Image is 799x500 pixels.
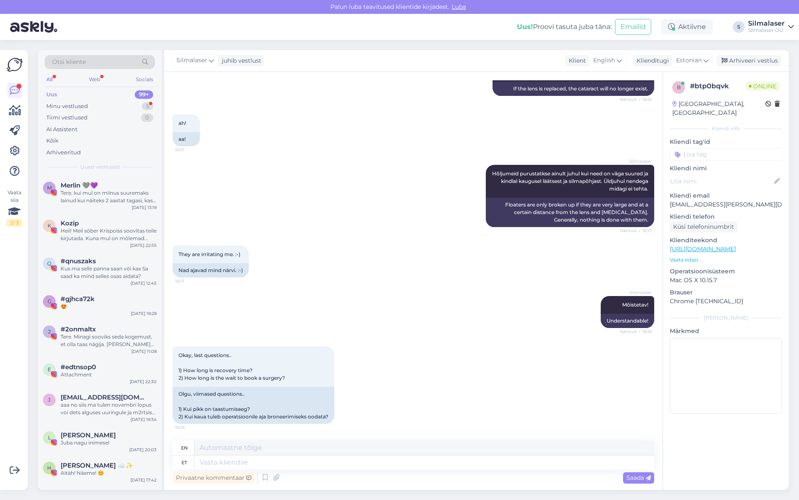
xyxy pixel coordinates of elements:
[132,204,157,211] div: [DATE] 13:19
[87,74,102,85] div: Web
[131,280,157,286] div: [DATE] 12:45
[61,182,98,189] span: Merlin 🩶💜
[716,55,781,66] div: Arhiveeri vestlus
[620,228,652,234] span: Nähtud ✓ 16:17
[61,431,116,439] span: Lisabet Loigu
[131,310,157,317] div: [DATE] 19:28
[670,191,782,200] p: Kliendi email
[670,288,782,297] p: Brauser
[449,3,469,11] span: Luba
[672,100,765,117] div: [GEOGRAPHIC_DATA], [GEOGRAPHIC_DATA]
[670,221,738,233] div: Küsi telefoninumbrit
[46,148,81,157] div: Arhiveeritud
[48,328,51,335] span: 2
[131,477,157,483] div: [DATE] 17:42
[620,289,652,296] span: Silmalaser
[670,267,782,276] p: Operatsioonisüsteem
[46,90,57,99] div: Uus
[61,325,96,333] span: #2onmaltx
[620,96,652,103] span: Nähtud ✓ 16:16
[670,200,782,209] p: [EMAIL_ADDRESS][PERSON_NAME][DOMAIN_NAME]
[670,256,782,264] p: Vaata edasi ...
[176,56,207,65] span: Silmalaser
[178,120,186,126] span: ah!
[7,189,22,227] div: Vaata siia
[676,56,702,65] span: Estonian
[486,198,654,227] div: Floaters are only broken up if they are very large and at a certain distance from the lens and [M...
[46,114,88,122] div: Tiimi vestlused
[175,278,207,284] span: 16:17
[173,263,249,278] div: Nad ajavad mind närvi. :-)
[626,474,651,481] span: Saada
[492,170,650,192] span: Hõljumeid purustatkse ainult juhul kui need on väga suured ja kindlal kaugusel läätsest ja silmap...
[178,251,240,257] span: They are irritating me. :-)
[61,469,157,477] div: Aitäh! Näeme! ☺️
[218,56,261,65] div: juhib vestlust
[47,185,52,191] span: M
[61,295,95,303] span: #gjhca72k
[670,125,782,132] div: Kliendi info
[48,366,51,373] span: e
[670,276,782,285] p: Mac OS X 10.15.7
[46,125,77,134] div: AI Assistent
[690,81,746,91] div: # btp0bqvk
[670,327,782,336] p: Märkmed
[61,220,79,227] span: Kozip
[131,348,157,354] div: [DATE] 11:08
[80,163,120,171] span: Uued vestlused
[130,378,157,385] div: [DATE] 22:30
[622,302,648,308] span: Mõistetav!
[670,138,782,146] p: Kliendi tag'id
[61,303,157,310] div: 😍
[633,56,669,65] div: Klienditugi
[131,416,157,423] div: [DATE] 19:34
[46,102,88,111] div: Minu vestlused
[620,158,652,164] span: Silmalaser
[173,387,334,424] div: Olgu, viimased questions.. 1) Kui pikk on taastumisaeg? 2) Kui kaua tuleb operatsioonile aja bron...
[615,19,651,35] button: Emailid
[746,82,780,91] span: Online
[61,265,157,280] div: Kus ma selle panna saan või kas Sa saad ka mind selles osas aidata?
[142,102,153,111] div: 5
[670,236,782,245] p: Klienditeekond
[61,227,157,242] div: Heii! Meil sõber Krispoiss soovitas teile kirjutada. Kuna mul on mõlemad silmad -5 kanti, siis mõ...
[61,401,157,416] div: aaa no siis ma tulen novembri lopus voi dets alguses uuringule ja m2rtsis opile kui silm lubab . ...
[61,257,96,265] span: #qnuszaks
[134,74,155,85] div: Socials
[173,472,255,484] div: Privaatne kommentaar
[45,74,54,85] div: All
[733,21,745,33] div: S
[47,260,51,267] span: q
[670,164,782,173] p: Kliendi nimi
[61,363,96,371] span: #edtnsop0
[181,441,188,455] div: en
[48,397,51,403] span: j
[493,82,654,96] div: If the lens is replaced, the cataract will no longer exist.
[173,132,200,146] div: aa!
[181,455,187,470] div: et
[670,314,782,322] div: [PERSON_NAME]
[670,245,736,253] a: [URL][DOMAIN_NAME]
[47,465,51,471] span: h
[175,424,207,431] span: 16:18
[670,177,772,186] input: Lisa nimi
[620,328,652,335] span: Nähtud ✓ 16:18
[517,23,533,31] b: Uus!
[61,439,157,447] div: Juba nagu inimesel
[175,147,207,153] span: 16:17
[130,242,157,249] div: [DATE] 22:55
[7,57,23,73] img: Askly Logo
[46,137,59,145] div: Kõik
[661,19,713,34] div: Aktiivne
[61,333,157,348] div: Tere. Minagi sooviks seda kogemust, et olla taas nägija. [PERSON_NAME] alates neljandast klassist...
[748,20,794,34] a: SilmalaserSilmalaser OÜ
[601,314,654,328] div: Understandable!
[61,189,157,204] div: Tere, kui mul on miinus suuremaks lainud kui näiteks 2 aastat tagasi, kas siis on üldse mõtet sil...
[129,447,157,453] div: [DATE] 20:03
[48,222,51,229] span: K
[670,212,782,221] p: Kliendi telefon
[52,58,86,66] span: Otsi kliente
[565,56,586,65] div: Klient
[670,297,782,306] p: Chrome [TECHNICAL_ID]
[48,298,51,304] span: g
